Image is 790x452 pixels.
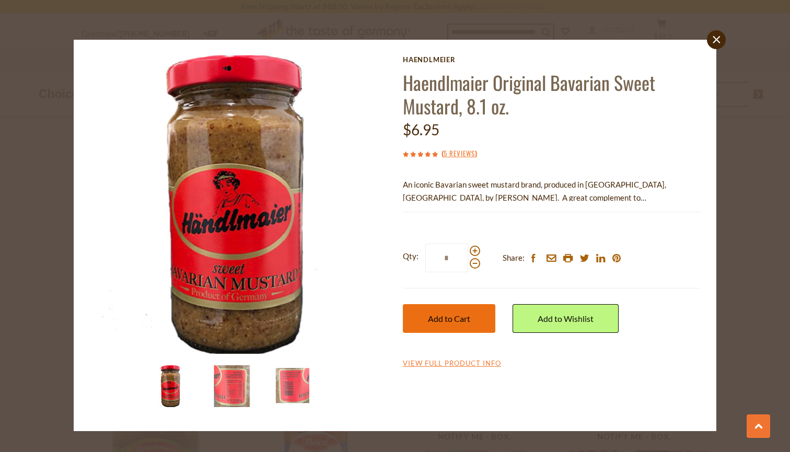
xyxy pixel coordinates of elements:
[89,55,388,354] img: Haendlmaier Original Bavarian Sweet Mustard, 8.1 oz.
[403,304,495,333] button: Add to Cart
[428,314,470,323] span: Add to Cart
[150,365,192,407] img: Haendlmaier Original Bavarian Sweet Mustard, 8.1 oz.
[403,178,701,204] p: An iconic Bavarian sweet mustard brand, produced in [GEOGRAPHIC_DATA], [GEOGRAPHIC_DATA], by [PER...
[403,121,439,138] span: $6.95
[403,55,701,64] a: Haendlmeier
[211,365,253,407] img: Haendlmaier Original Bavarian Sweet Mustard, 8.1 oz.
[272,365,314,407] img: Haendlmaier Original Bavarian Sweet Mustard, 8.1 oz.
[403,68,655,120] a: Haendlmaier Original Bavarian Sweet Mustard, 8.1 oz.
[444,148,475,159] a: 5 Reviews
[403,250,419,263] strong: Qty:
[425,244,468,272] input: Qty:
[403,359,501,368] a: View Full Product Info
[503,251,525,264] span: Share:
[442,148,477,158] span: ( )
[513,304,619,333] a: Add to Wishlist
